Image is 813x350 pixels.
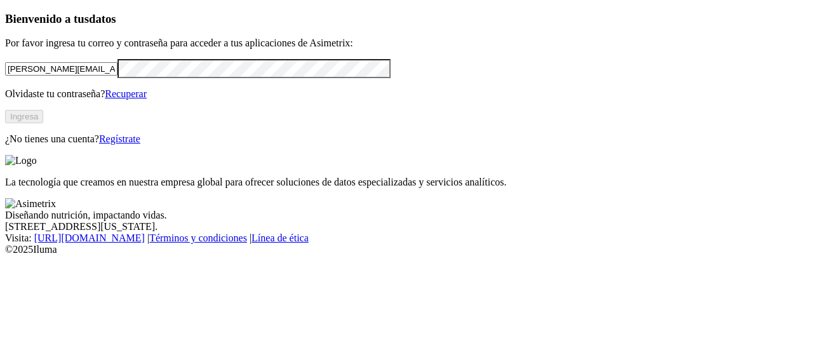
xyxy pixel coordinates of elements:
[5,88,808,100] p: Olvidaste tu contraseña?
[149,232,247,243] a: Términos y condiciones
[5,244,808,255] div: © 2025 Iluma
[5,232,808,244] div: Visita : | |
[5,37,808,49] p: Por favor ingresa tu correo y contraseña para acceder a tus aplicaciones de Asimetrix:
[5,155,37,166] img: Logo
[5,133,808,145] p: ¿No tienes una cuenta?
[252,232,309,243] a: Línea de ética
[34,232,145,243] a: [URL][DOMAIN_NAME]
[5,110,43,123] button: Ingresa
[105,88,147,99] a: Recuperar
[5,210,808,221] div: Diseñando nutrición, impactando vidas.
[5,12,808,26] h3: Bienvenido a tus
[5,198,56,210] img: Asimetrix
[5,62,118,76] input: Tu correo
[5,177,808,188] p: La tecnología que creamos en nuestra empresa global para ofrecer soluciones de datos especializad...
[89,12,116,25] span: datos
[99,133,140,144] a: Regístrate
[5,221,808,232] div: [STREET_ADDRESS][US_STATE].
